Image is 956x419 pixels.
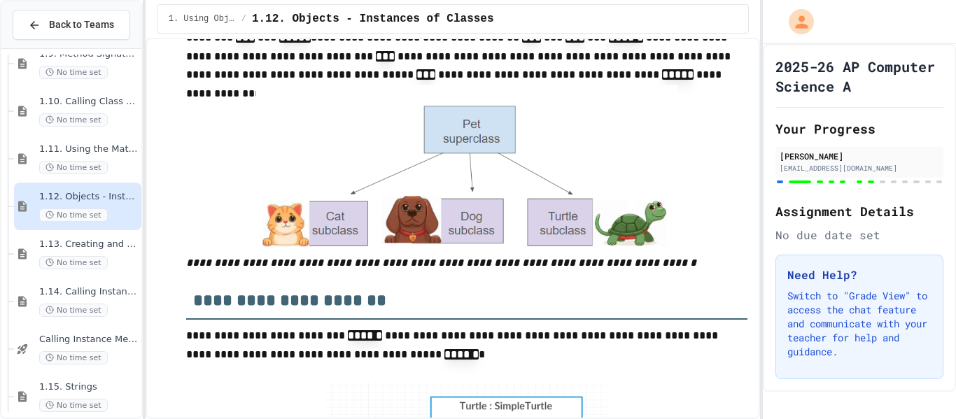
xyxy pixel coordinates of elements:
[169,13,236,24] span: 1. Using Objects and Methods
[39,351,108,364] span: No time set
[787,267,932,283] h3: Need Help?
[39,113,108,127] span: No time set
[39,191,139,203] span: 1.12. Objects - Instances of Classes
[39,48,139,60] span: 1.9. Method Signatures
[39,381,139,393] span: 1.15. Strings
[39,399,108,412] span: No time set
[39,256,108,269] span: No time set
[241,13,246,24] span: /
[39,334,139,346] span: Calling Instance Methods - Topic 1.14
[39,304,108,317] span: No time set
[39,286,139,298] span: 1.14. Calling Instance Methods
[13,10,130,40] button: Back to Teams
[780,150,939,162] div: [PERSON_NAME]
[39,208,108,222] span: No time set
[39,143,139,155] span: 1.11. Using the Math Class
[775,57,943,96] h1: 2025-26 AP Computer Science A
[775,201,943,221] h2: Assignment Details
[787,289,932,359] p: Switch to "Grade View" to access the chat feature and communicate with your teacher for help and ...
[39,239,139,250] span: 1.13. Creating and Initializing Objects: Constructors
[775,227,943,243] div: No due date set
[780,163,939,173] div: [EMAIL_ADDRESS][DOMAIN_NAME]
[774,6,817,38] div: My Account
[39,96,139,108] span: 1.10. Calling Class Methods
[39,66,108,79] span: No time set
[39,161,108,174] span: No time set
[252,10,494,27] span: 1.12. Objects - Instances of Classes
[49,17,114,32] span: Back to Teams
[775,119,943,139] h2: Your Progress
